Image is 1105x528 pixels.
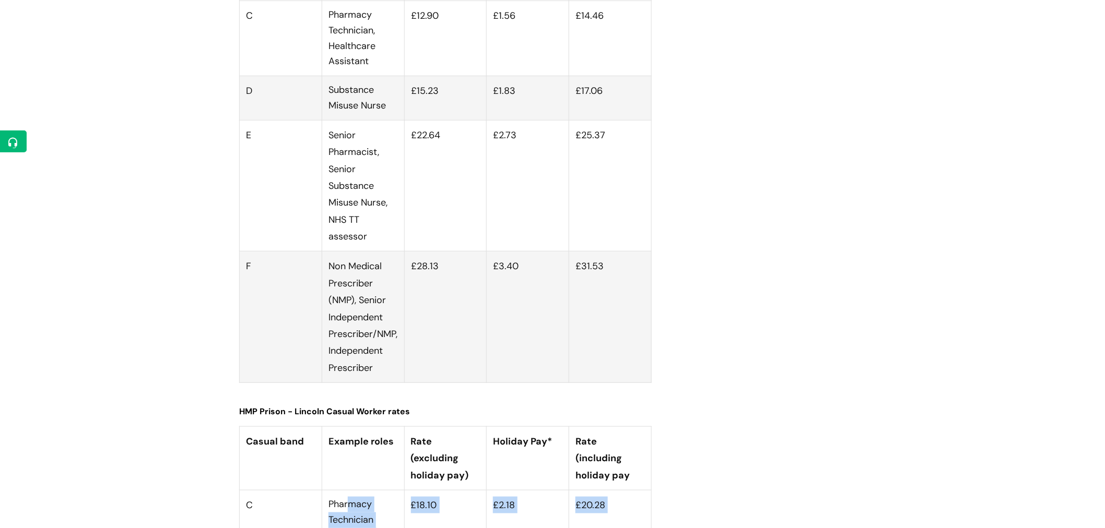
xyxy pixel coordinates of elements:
[404,1,486,76] td: £12.90
[240,76,322,121] td: D
[404,76,486,121] td: £15.23
[569,426,652,490] th: Rate (including holiday pay
[486,1,569,76] td: £1.56
[487,426,569,490] th: Holiday Pay*
[240,426,322,490] th: Casual band
[328,7,398,69] p: Pharmacy Technician, Healthcare Assistant
[240,1,322,76] td: C
[404,251,486,383] td: £28.13
[569,251,651,383] td: £31.53
[322,120,405,251] td: Senior Pharmacist, Senior Substance Misuse Nurse, NHS TT assessor
[240,251,322,383] td: F
[239,406,410,417] span: HMP Prison - Lincoln Casual Worker rates
[486,76,569,121] td: £1.83
[404,120,486,251] td: £22.64
[569,1,651,76] td: £14.46
[569,120,651,251] td: £25.37
[569,76,651,121] td: £17.06
[486,251,569,383] td: £3.40
[240,120,322,251] td: E
[322,426,404,490] th: Example roles
[322,251,405,383] td: Non Medical Prescriber (NMP), Senior Independent Prescriber/NMP, Independent Prescriber
[328,82,398,114] p: Substance Misuse Nurse
[404,426,487,490] th: Rate (excluding holiday pay)
[486,120,569,251] td: £2.73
